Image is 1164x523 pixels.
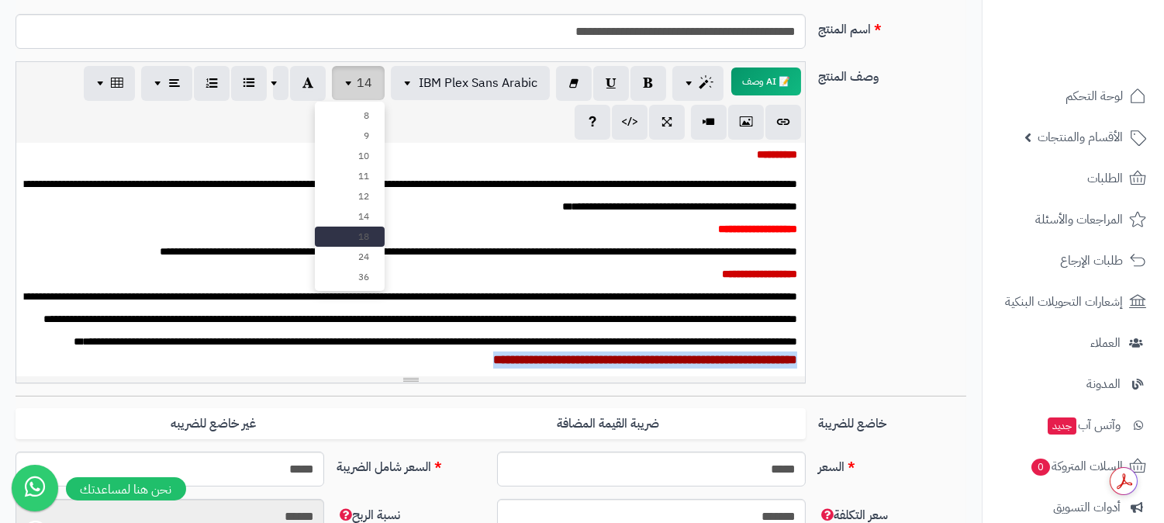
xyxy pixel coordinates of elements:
a: إشعارات التحويلات البنكية [992,283,1155,320]
a: 12 [315,186,385,206]
a: 24 [315,247,385,267]
label: وصف المنتج [812,61,972,86]
span: العملاء [1090,332,1121,354]
a: المدونة [992,365,1155,403]
button: 📝 AI وصف [731,68,801,95]
span: 14 [357,74,372,92]
span: وآتس آب [1046,414,1121,436]
span: IBM Plex Sans Arabic [419,74,537,92]
label: اسم المنتج [812,14,972,39]
label: خاضع للضريبة [812,408,972,433]
span: طلبات الإرجاع [1060,250,1123,272]
a: 8 [315,106,385,126]
a: العملاء [992,324,1155,362]
label: السعر [812,452,972,476]
label: ضريبة القيمة المضافة [411,408,806,440]
a: لوحة التحكم [992,78,1155,115]
span: السلات المتروكة [1030,455,1123,477]
label: غير خاضع للضريبه [16,408,410,440]
span: الطلبات [1087,168,1123,189]
a: 10 [315,146,385,166]
a: طلبات الإرجاع [992,242,1155,279]
button: IBM Plex Sans Arabic [391,66,550,100]
span: لوحة التحكم [1066,85,1123,107]
a: وآتس آبجديد [992,407,1155,444]
span: إشعارات التحويلات البنكية [1005,291,1123,313]
a: 14 [315,206,385,227]
a: 36 [315,267,385,287]
a: 11 [315,166,385,186]
span: 0 [1031,459,1050,476]
a: السلات المتروكة0 [992,448,1155,485]
span: الأقسام والمنتجات [1038,126,1123,148]
a: الطلبات [992,160,1155,197]
label: السعر شامل الضريبة [330,452,491,476]
span: أدوات التسويق [1053,497,1121,518]
button: 14 [332,66,385,100]
span: المدونة [1086,373,1121,395]
span: جديد [1048,417,1076,435]
span: المراجعات والأسئلة [1035,209,1123,230]
a: المراجعات والأسئلة [992,201,1155,238]
a: 9 [315,126,385,146]
a: 18 [315,227,385,247]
